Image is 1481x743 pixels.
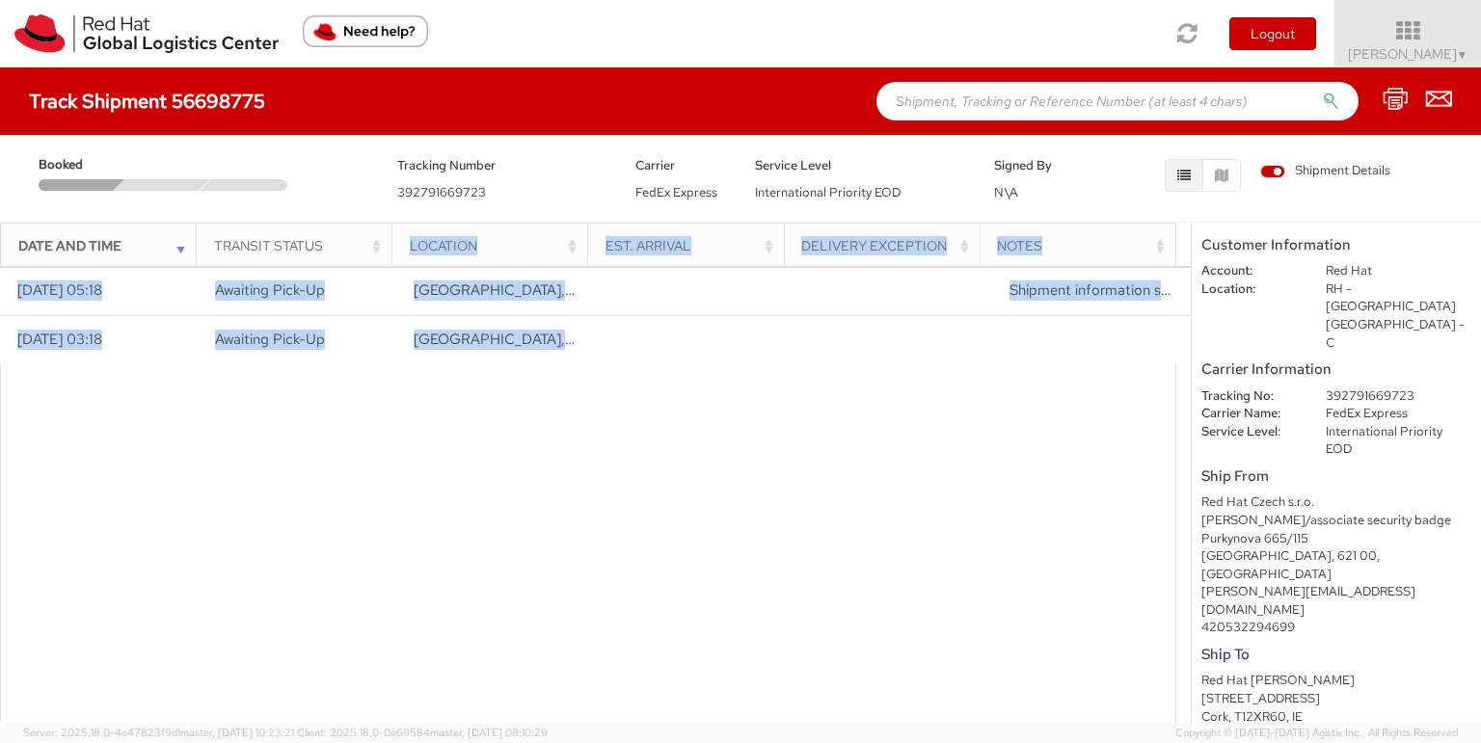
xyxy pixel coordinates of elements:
div: 420532294699 [1201,619,1471,637]
h5: Carrier [635,159,726,172]
h5: Service Level [755,159,965,172]
span: BRNO, CZ [414,280,716,300]
span: N\A [994,184,1018,200]
span: Client: 2025.18.0-0e69584 [297,726,548,739]
span: master, [DATE] 10:23:21 [180,726,294,739]
span: BRNO, CZ [414,330,716,349]
span: Server: 2025.18.0-4e47823f9d1 [23,726,294,739]
span: FedEx Express [635,184,717,200]
span: Awaiting Pick-Up [215,280,325,300]
label: Shipment Details [1260,162,1390,183]
div: Red Hat [PERSON_NAME] [1201,672,1471,690]
input: Shipment, Tracking or Reference Number (at least 4 chars) [876,82,1359,120]
div: [PERSON_NAME][EMAIL_ADDRESS][DOMAIN_NAME] [1201,583,1471,619]
dt: Service Level: [1187,423,1311,441]
span: International Priority EOD [755,184,901,200]
button: Need help? [303,15,428,47]
dt: Carrier Name: [1187,405,1311,423]
div: Cork, T12XR60, IE [1201,708,1471,727]
span: Shipment information sent to FedEx [1010,280,1244,300]
div: Transit Status [214,236,387,255]
div: Notes [997,236,1170,255]
h5: Ship From [1201,468,1471,485]
dt: Location: [1187,280,1311,299]
span: master, [DATE] 08:10:29 [430,726,548,739]
span: [PERSON_NAME] [1348,45,1468,63]
div: Red Hat Czech s.r.o. [PERSON_NAME]/associate security badge [1201,493,1471,529]
div: [GEOGRAPHIC_DATA], 621 00, [GEOGRAPHIC_DATA] [1201,547,1471,583]
button: Logout [1229,17,1316,50]
img: rh-logistics-00dfa346123c4ec078e1.svg [14,14,279,53]
div: Purkynova 665/115 [1201,530,1471,548]
div: Delivery Exception [801,236,974,255]
dt: Account: [1187,262,1311,280]
div: Est. Arrival [606,236,778,255]
span: 392791669723 [397,184,486,200]
span: ▼ [1457,47,1468,63]
div: Location [410,236,582,255]
span: Booked [39,156,121,174]
h5: Carrier Information [1201,361,1471,378]
div: [STREET_ADDRESS] [1201,690,1471,708]
h4: Track Shipment 56698775 [29,91,265,112]
div: Date and Time [18,236,191,255]
span: Copyright © [DATE]-[DATE] Agistix Inc., All Rights Reserved [1175,726,1458,741]
span: Shipment Details [1260,162,1390,180]
h5: Signed By [994,159,1085,172]
dt: Tracking No: [1187,387,1311,406]
h5: Customer Information [1201,237,1471,253]
h5: Ship To [1201,647,1471,663]
span: Awaiting Pick-Up [215,330,325,349]
h5: Tracking Number [397,159,607,172]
